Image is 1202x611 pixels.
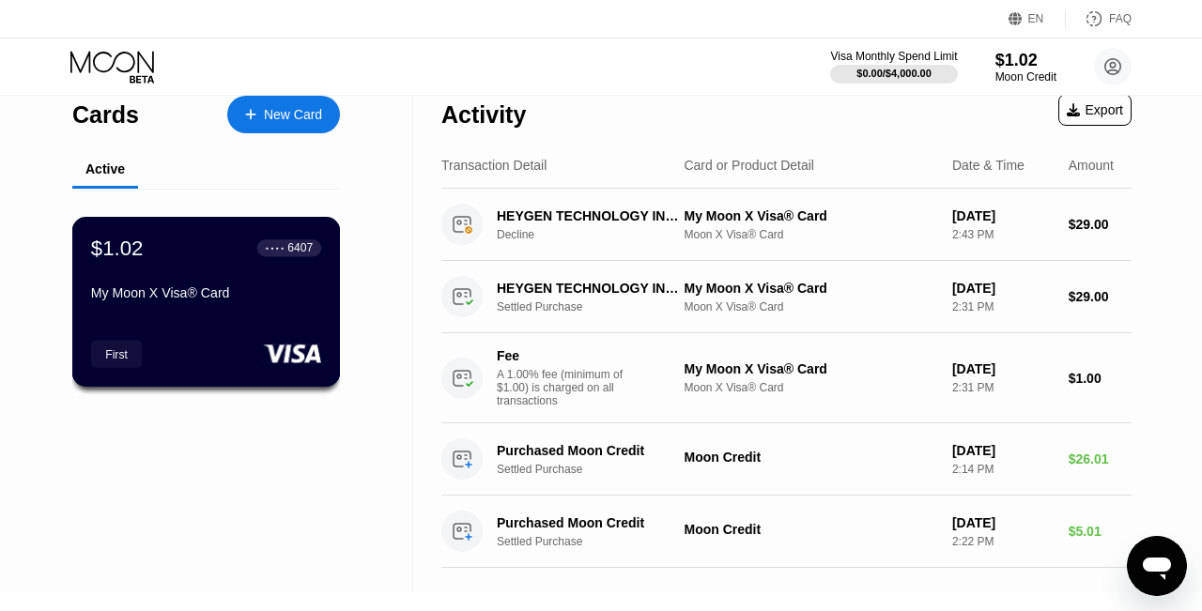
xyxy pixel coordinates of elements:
div: Moon X Visa® Card [684,381,936,394]
div: EN [1009,9,1066,28]
div: New Card [264,107,322,123]
div: FAQ [1109,12,1132,25]
div: Visa Monthly Spend Limit [830,50,957,63]
div: Export [1058,94,1132,126]
div: Moon Credit [684,450,936,465]
div: 2:14 PM [952,463,1054,476]
div: FAQ [1066,9,1132,28]
div: $29.00 [1069,289,1132,304]
div: Purchased Moon CreditSettled PurchaseMoon Credit[DATE]2:22 PM$5.01 [441,496,1132,568]
div: Moon Credit [684,522,936,537]
div: [DATE] [952,515,1054,530]
div: $1.02Moon Credit [995,51,1056,84]
div: Active [85,161,125,176]
div: My Moon X Visa® Card [91,285,321,300]
div: HEYGEN TECHNOLOGY INC. [PHONE_NUMBER] USDeclineMy Moon X Visa® CardMoon X Visa® Card[DATE]2:43 PM... [441,189,1132,261]
div: First [91,340,143,367]
div: Amount [1069,158,1114,173]
div: 6407 [287,241,313,254]
div: HEYGEN TECHNOLOGY INC. [PHONE_NUMBER] USSettled PurchaseMy Moon X Visa® CardMoon X Visa® Card[DAT... [441,261,1132,333]
div: Settled Purchase [497,535,701,548]
div: $29.00 [1069,217,1132,232]
div: $1.00 [1069,371,1132,386]
div: [DATE] [952,443,1054,458]
div: FeeA 1.00% fee (minimum of $1.00) is charged on all transactionsMy Moon X Visa® CardMoon X Visa® ... [441,333,1132,423]
div: Moon X Visa® Card [684,228,936,241]
iframe: Кнопка запуска окна обмена сообщениями [1127,536,1187,596]
div: Visa Monthly Spend Limit$0.00/$4,000.00 [830,50,957,84]
div: New Card [227,96,340,133]
div: 2:22 PM [952,535,1054,548]
div: [DATE] [952,281,1054,296]
div: Settled Purchase [497,463,701,476]
div: My Moon X Visa® Card [684,281,936,296]
div: Fee [497,348,628,363]
div: My Moon X Visa® Card [684,208,936,223]
div: Moon Credit [995,70,1056,84]
div: My Moon X Visa® Card [684,361,936,376]
div: [DATE] [952,208,1054,223]
div: Card or Product Detail [684,158,814,173]
div: Purchased Moon Credit [497,443,687,458]
div: 2:31 PM [952,381,1054,394]
div: $1.02 [995,51,1056,70]
div: Cards [72,101,139,129]
div: Settled Purchase [497,300,701,313]
div: Transaction Detail [441,158,547,173]
div: Purchased Moon CreditSettled PurchaseMoon Credit[DATE]2:14 PM$26.01 [441,423,1132,496]
div: $5.01 [1069,524,1132,539]
div: Purchased Moon Credit [497,515,687,530]
div: $1.02● ● ● ●6407My Moon X Visa® CardFirst [73,218,339,386]
div: Export [1067,102,1123,117]
div: HEYGEN TECHNOLOGY INC. [PHONE_NUMBER] US [497,281,687,296]
div: First [105,347,128,360]
div: $1.02 [91,236,144,260]
div: $26.01 [1069,451,1132,466]
div: 2:31 PM [952,300,1054,313]
div: $0.00 / $4,000.00 [856,68,932,79]
div: 2:43 PM [952,228,1054,241]
div: Activity [441,101,526,129]
div: EN [1028,12,1044,25]
div: Date & Time [952,158,1025,173]
div: Decline [497,228,701,241]
div: [DATE] [952,361,1054,376]
div: HEYGEN TECHNOLOGY INC. [PHONE_NUMBER] US [497,208,687,223]
div: Moon X Visa® Card [684,300,936,313]
div: ● ● ● ● [266,245,285,251]
div: A 1.00% fee (minimum of $1.00) is charged on all transactions [497,368,638,407]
